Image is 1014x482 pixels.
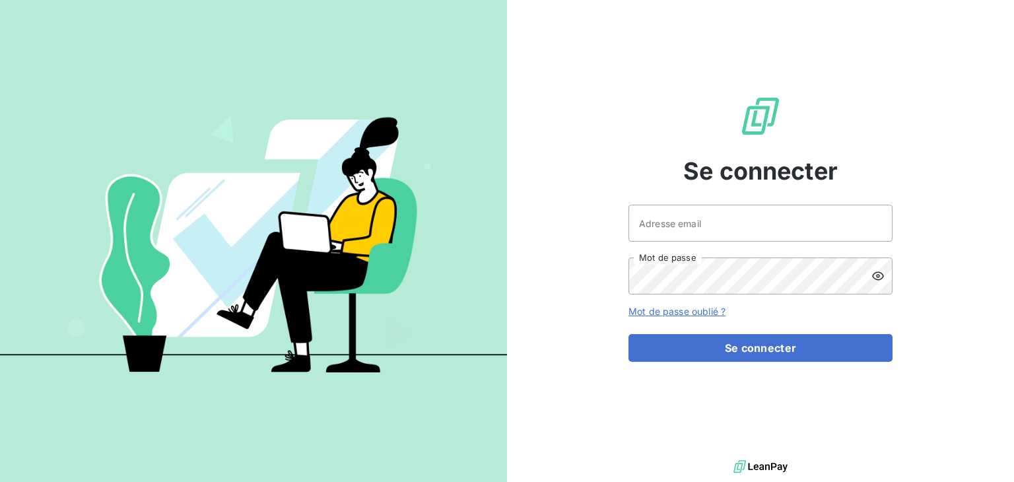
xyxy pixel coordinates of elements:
[739,95,782,137] img: Logo LeanPay
[733,457,788,477] img: logo
[628,205,893,242] input: placeholder
[628,306,726,317] a: Mot de passe oublié ?
[683,153,838,189] span: Se connecter
[628,334,893,362] button: Se connecter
